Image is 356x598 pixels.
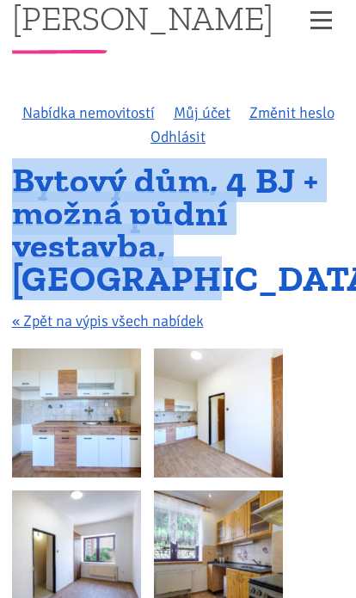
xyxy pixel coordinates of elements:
[12,1,273,34] a: [PERSON_NAME]
[150,127,206,146] a: Odhlásit
[249,103,335,122] a: Změnit heslo
[298,5,345,35] button: Zobrazit menu
[22,103,155,122] a: Nabídka nemovitostí
[12,164,345,294] h1: Bytový dům, 4 BJ + možná půdní vestavba, [GEOGRAPHIC_DATA]
[174,103,230,122] a: Můj účet
[12,311,204,330] a: « Zpět na výpis všech nabídek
